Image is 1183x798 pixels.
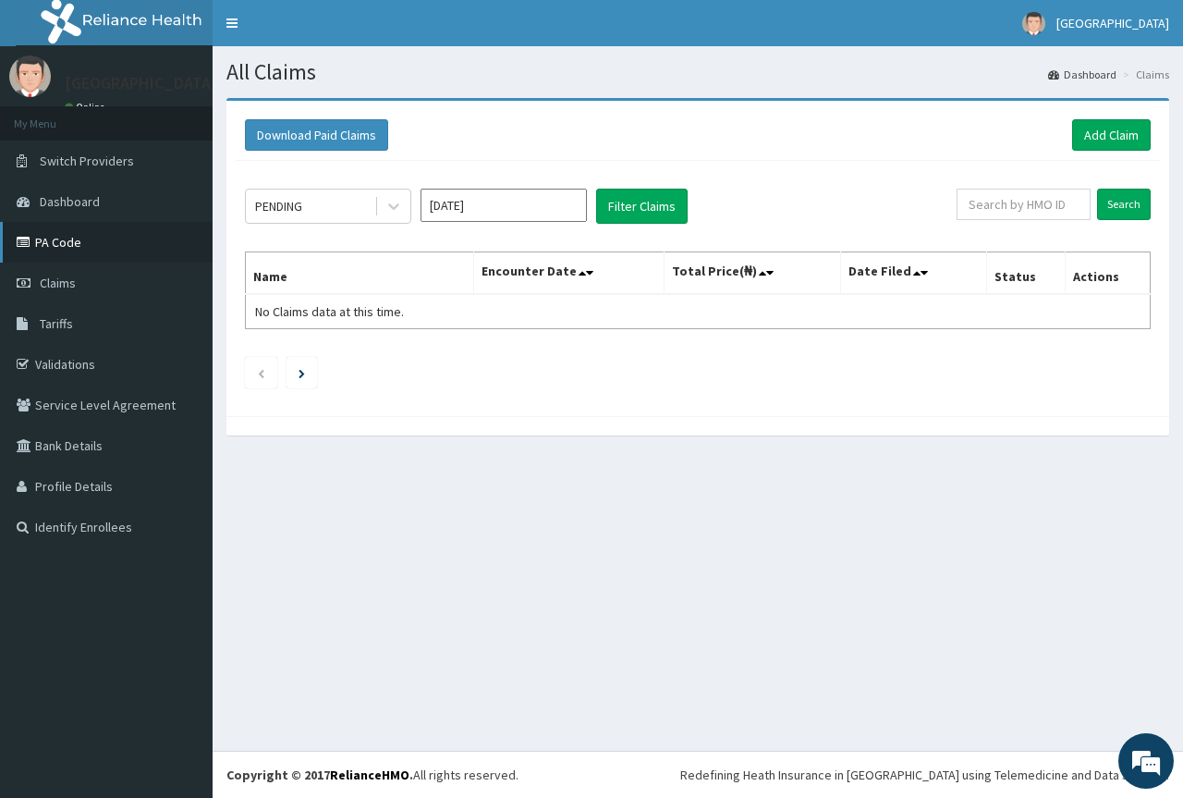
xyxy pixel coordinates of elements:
input: Search by HMO ID [957,189,1091,220]
a: Dashboard [1048,67,1116,82]
a: RelianceHMO [330,767,409,783]
th: Date Filed [840,252,986,295]
img: User Image [9,55,51,97]
a: Add Claim [1072,119,1151,151]
div: PENDING [255,197,302,215]
span: Dashboard [40,193,100,210]
button: Filter Claims [596,189,688,224]
strong: Copyright © 2017 . [226,767,413,783]
span: Switch Providers [40,153,134,169]
input: Select Month and Year [421,189,587,222]
footer: All rights reserved. [213,751,1183,798]
p: [GEOGRAPHIC_DATA] [65,75,217,92]
a: Previous page [257,364,265,381]
span: No Claims data at this time. [255,303,404,320]
span: Tariffs [40,315,73,332]
th: Name [246,252,474,295]
th: Total Price(₦) [664,252,840,295]
div: Redefining Heath Insurance in [GEOGRAPHIC_DATA] using Telemedicine and Data Science! [680,766,1169,784]
h1: All Claims [226,60,1169,84]
input: Search [1097,189,1151,220]
a: Next page [299,364,305,381]
button: Download Paid Claims [245,119,388,151]
img: User Image [1022,12,1045,35]
th: Encounter Date [473,252,664,295]
a: Online [65,101,109,114]
li: Claims [1118,67,1169,82]
th: Status [986,252,1065,295]
span: [GEOGRAPHIC_DATA] [1056,15,1169,31]
th: Actions [1065,252,1150,295]
span: Claims [40,275,76,291]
